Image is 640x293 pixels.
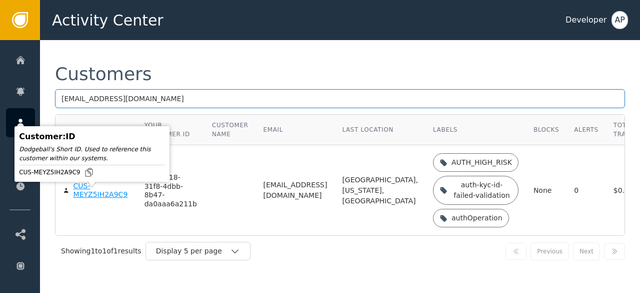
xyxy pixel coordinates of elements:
[451,157,512,168] div: AUTH_HIGH_RISK
[342,125,418,134] div: Last Location
[156,246,230,256] div: Display 5 per page
[55,65,152,83] div: Customers
[52,9,163,32] span: Activity Center
[256,145,335,235] td: [EMAIL_ADDRESS][DOMAIN_NAME]
[451,180,512,201] div: auth-kyc-id-failed-validation
[574,125,598,134] div: Alerts
[61,246,141,256] div: Showing 1 to 1 of 1 results
[433,125,518,134] div: Labels
[145,242,250,260] button: Display 5 per page
[73,182,129,199] div: CUS-MEYZ5IH2A9C9
[566,145,606,235] td: 0
[144,121,197,139] div: Your Customer ID
[334,145,425,235] td: [GEOGRAPHIC_DATA], [US_STATE], [GEOGRAPHIC_DATA]
[19,145,165,163] div: Dodgeball's Short ID. Used to reference this customer within our systems.
[611,11,628,29] button: AP
[263,125,327,134] div: Email
[533,125,559,134] div: Blocks
[613,121,637,139] div: Total Trans.
[55,89,625,108] input: Search by name, email, or ID
[19,167,165,177] div: CUS-MEYZ5IH2A9C9
[63,125,70,134] div: ID
[212,121,248,139] div: Customer Name
[451,213,502,223] div: authOperation
[565,14,606,26] div: Developer
[19,131,165,143] div: Customer : ID
[533,185,559,196] div: None
[144,173,197,208] div: 12e3bf18-31f8-4dbb-8b47-da0aaa6a211b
